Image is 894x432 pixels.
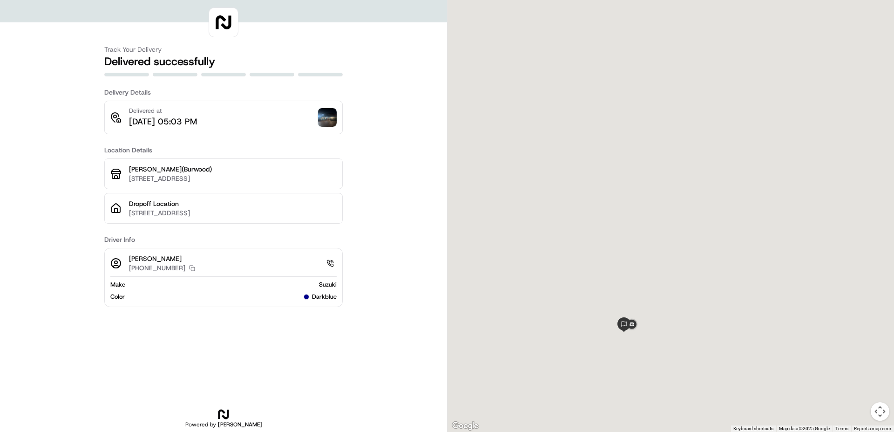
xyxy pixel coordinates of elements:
[871,402,889,421] button: Map camera controls
[318,108,337,127] img: photo_proof_of_delivery image
[185,421,262,428] h2: Powered by
[104,54,343,69] h2: Delivered successfully
[129,254,195,263] p: [PERSON_NAME]
[129,165,337,174] p: [PERSON_NAME](Burwood)
[104,45,343,54] h3: Track Your Delivery
[129,107,197,115] p: Delivered at
[129,174,337,183] p: [STREET_ADDRESS]
[104,235,343,244] h3: Driver Info
[312,293,337,301] span: darkblue
[104,145,343,155] h3: Location Details
[129,208,337,218] p: [STREET_ADDRESS]
[129,115,197,128] p: [DATE] 05:03 PM
[129,263,185,273] p: [PHONE_NUMBER]
[129,199,337,208] p: Dropoff Location
[218,421,262,428] span: [PERSON_NAME]
[319,281,337,289] span: Suzuki
[779,426,830,431] span: Map data ©2025 Google
[835,426,848,431] a: Terms (opens in new tab)
[110,293,125,301] span: Color
[110,281,125,289] span: Make
[854,426,891,431] a: Report a map error
[450,420,481,432] img: Google
[104,88,343,97] h3: Delivery Details
[450,420,481,432] a: Open this area in Google Maps (opens a new window)
[733,425,773,432] button: Keyboard shortcuts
